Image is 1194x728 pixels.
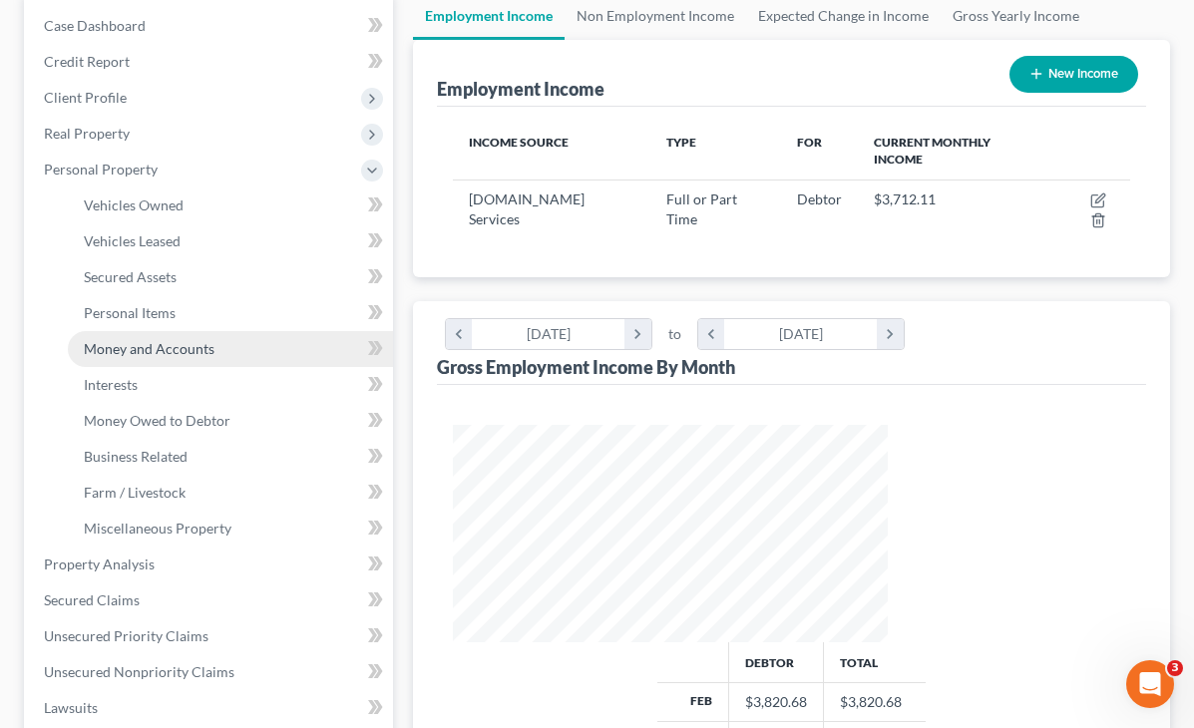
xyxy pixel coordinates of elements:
[824,683,926,721] td: $3,820.68
[68,475,393,511] a: Farm / Livestock
[28,546,393,582] a: Property Analysis
[68,511,393,546] a: Miscellaneous Property
[44,161,158,178] span: Personal Property
[729,642,824,682] th: Debtor
[437,77,604,101] div: Employment Income
[698,319,725,349] i: chevron_left
[1126,660,1174,708] iframe: Intercom live chat
[797,190,842,207] span: Debtor
[28,582,393,618] a: Secured Claims
[84,376,138,393] span: Interests
[745,692,807,712] div: $3,820.68
[724,319,877,349] div: [DATE]
[44,591,140,608] span: Secured Claims
[877,319,904,349] i: chevron_right
[68,367,393,403] a: Interests
[28,8,393,44] a: Case Dashboard
[797,135,822,150] span: For
[874,190,936,207] span: $3,712.11
[84,484,186,501] span: Farm / Livestock
[1167,660,1183,676] span: 3
[44,17,146,34] span: Case Dashboard
[874,135,991,167] span: Current Monthly Income
[84,268,177,285] span: Secured Assets
[624,319,651,349] i: chevron_right
[84,196,184,213] span: Vehicles Owned
[28,44,393,80] a: Credit Report
[28,690,393,726] a: Lawsuits
[1009,56,1138,93] button: New Income
[84,520,231,537] span: Miscellaneous Property
[84,340,214,357] span: Money and Accounts
[44,699,98,716] span: Lawsuits
[68,187,393,223] a: Vehicles Owned
[44,555,155,572] span: Property Analysis
[28,618,393,654] a: Unsecured Priority Claims
[68,259,393,295] a: Secured Assets
[44,663,234,680] span: Unsecured Nonpriority Claims
[84,448,188,465] span: Business Related
[668,324,681,344] span: to
[469,190,585,227] span: [DOMAIN_NAME] Services
[666,190,737,227] span: Full or Part Time
[84,412,230,429] span: Money Owed to Debtor
[84,304,176,321] span: Personal Items
[446,319,473,349] i: chevron_left
[657,683,729,721] th: Feb
[68,331,393,367] a: Money and Accounts
[68,295,393,331] a: Personal Items
[44,125,130,142] span: Real Property
[44,89,127,106] span: Client Profile
[28,654,393,690] a: Unsecured Nonpriority Claims
[68,223,393,259] a: Vehicles Leased
[68,403,393,439] a: Money Owed to Debtor
[44,53,130,70] span: Credit Report
[666,135,696,150] span: Type
[824,642,926,682] th: Total
[469,135,569,150] span: Income Source
[68,439,393,475] a: Business Related
[472,319,624,349] div: [DATE]
[44,627,208,644] span: Unsecured Priority Claims
[437,355,735,379] div: Gross Employment Income By Month
[84,232,181,249] span: Vehicles Leased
